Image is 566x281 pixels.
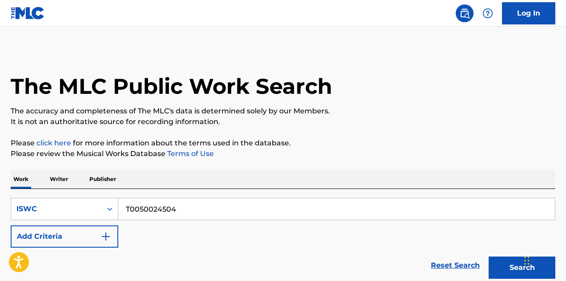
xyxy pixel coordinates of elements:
[11,225,118,248] button: Add Criteria
[459,8,470,19] img: search
[426,256,484,275] a: Reset Search
[11,138,555,149] p: Please for more information about the terms used in the database.
[36,139,71,147] a: click here
[11,149,555,159] p: Please review the Musical Works Database
[11,7,45,20] img: MLC Logo
[489,257,555,279] button: Search
[87,170,119,189] p: Publisher
[522,238,566,281] iframe: Chat Widget
[11,73,332,100] h1: The MLC Public Work Search
[482,8,493,19] img: help
[524,247,530,274] div: Drag
[47,170,71,189] p: Writer
[11,116,555,127] p: It is not an authoritative source for recording information.
[11,170,31,189] p: Work
[502,2,555,24] a: Log In
[11,106,555,116] p: The accuracy and completeness of The MLC's data is determined solely by our Members.
[479,4,497,22] div: Help
[165,149,214,158] a: Terms of Use
[456,4,474,22] a: Public Search
[16,204,96,214] div: ISWC
[100,231,111,242] img: 9d2ae6d4665cec9f34b9.svg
